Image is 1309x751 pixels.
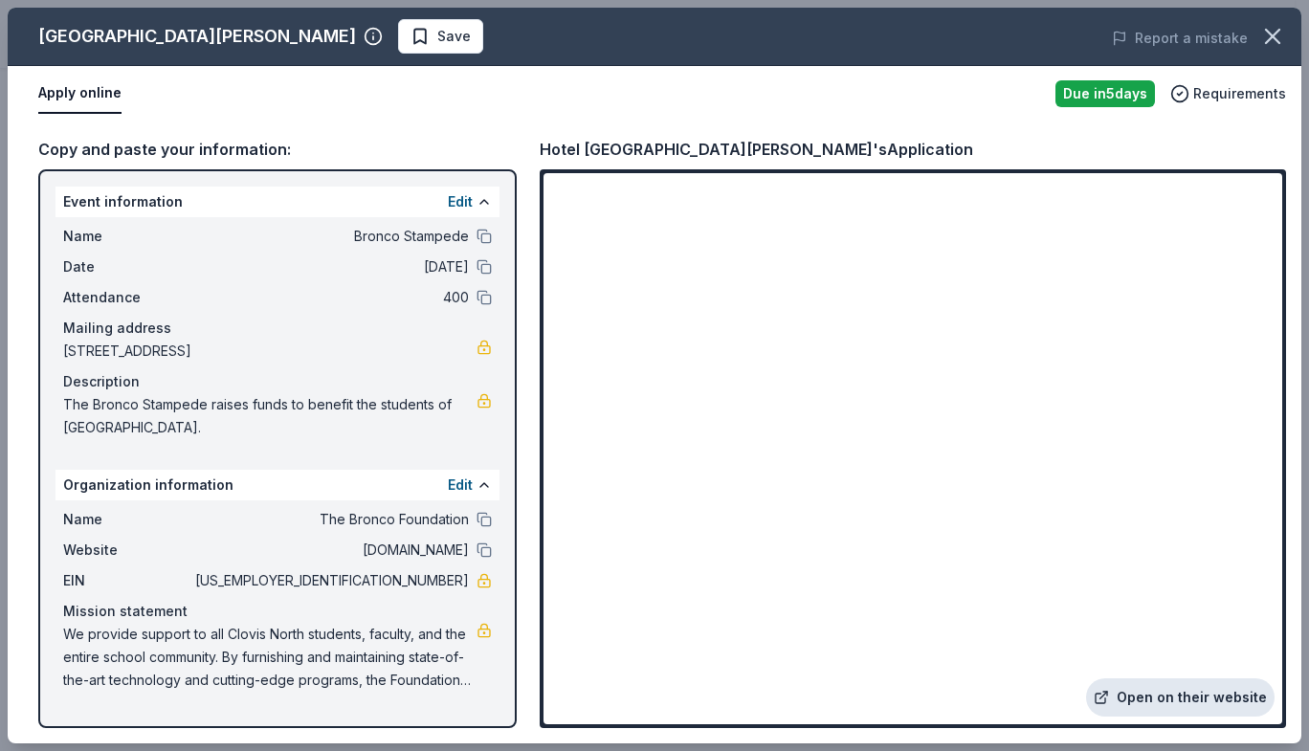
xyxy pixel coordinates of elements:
[63,370,492,393] div: Description
[1193,82,1286,105] span: Requirements
[1055,80,1155,107] div: Due in 5 days
[191,255,469,278] span: [DATE]
[63,539,191,562] span: Website
[191,539,469,562] span: [DOMAIN_NAME]
[38,137,517,162] div: Copy and paste your information:
[63,340,477,363] span: [STREET_ADDRESS]
[191,508,469,531] span: The Bronco Foundation
[63,393,477,439] span: The Bronco Stampede raises funds to benefit the students of [GEOGRAPHIC_DATA].
[1086,678,1275,717] a: Open on their website
[38,74,122,114] button: Apply online
[63,225,191,248] span: Name
[191,286,469,309] span: 400
[55,470,499,500] div: Organization information
[63,255,191,278] span: Date
[63,600,492,623] div: Mission statement
[437,25,471,48] span: Save
[540,137,973,162] div: Hotel [GEOGRAPHIC_DATA][PERSON_NAME]'s Application
[448,190,473,213] button: Edit
[63,286,191,309] span: Attendance
[38,21,356,52] div: [GEOGRAPHIC_DATA][PERSON_NAME]
[63,569,191,592] span: EIN
[1170,82,1286,105] button: Requirements
[63,317,492,340] div: Mailing address
[63,508,191,531] span: Name
[191,569,469,592] span: [US_EMPLOYER_IDENTIFICATION_NUMBER]
[1112,27,1248,50] button: Report a mistake
[191,225,469,248] span: Bronco Stampede
[55,187,499,217] div: Event information
[63,623,477,692] span: We provide support to all Clovis North students, faculty, and the entire school community. By fur...
[398,19,483,54] button: Save
[448,474,473,497] button: Edit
